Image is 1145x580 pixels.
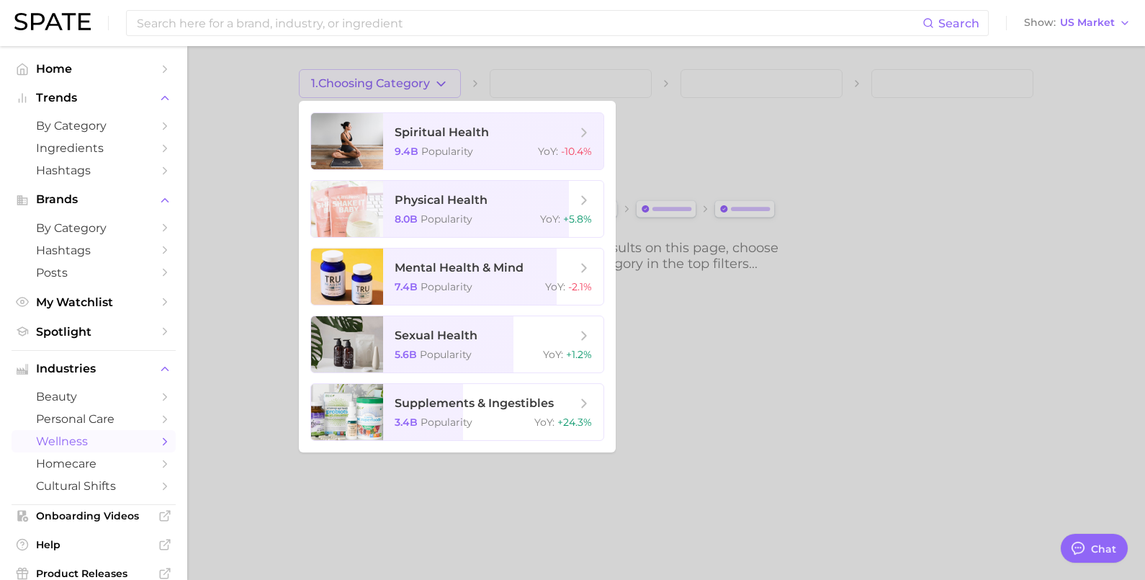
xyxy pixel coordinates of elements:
a: cultural shifts [12,475,176,497]
a: by Category [12,115,176,137]
a: Hashtags [12,159,176,182]
span: Search [938,17,979,30]
span: Popularity [421,280,472,293]
span: wellness [36,434,151,448]
a: Hashtags [12,239,176,262]
button: Brands [12,189,176,210]
span: Posts [36,266,151,280]
a: by Category [12,217,176,239]
span: beauty [36,390,151,403]
a: My Watchlist [12,291,176,313]
span: YoY : [543,348,563,361]
span: Product Releases [36,567,151,580]
span: +5.8% [563,213,592,226]
a: personal care [12,408,176,430]
span: -2.1% [568,280,592,293]
button: Industries [12,358,176,380]
button: ShowUS Market [1020,14,1134,32]
span: sexual health [395,329,477,342]
span: Popularity [421,416,472,429]
span: physical health [395,193,488,207]
span: supplements & ingestibles [395,396,554,410]
ul: 1.Choosing Category [299,101,616,452]
a: Help [12,534,176,556]
span: Industries [36,362,151,375]
span: 8.0b [395,213,418,226]
span: Popularity [421,213,472,226]
span: +24.3% [557,416,592,429]
span: mental health & mind [395,261,524,275]
span: YoY : [538,145,558,158]
span: homecare [36,457,151,470]
a: homecare [12,452,176,475]
span: by Category [36,119,151,133]
span: Show [1024,19,1056,27]
span: by Category [36,221,151,235]
a: Home [12,58,176,80]
span: -10.4% [561,145,592,158]
span: Popularity [421,145,473,158]
span: Trends [36,92,151,104]
span: Popularity [420,348,472,361]
a: Ingredients [12,137,176,159]
span: Spotlight [36,325,151,339]
span: Ingredients [36,141,151,155]
a: Spotlight [12,321,176,343]
button: Trends [12,87,176,109]
span: Brands [36,193,151,206]
a: Posts [12,262,176,284]
span: YoY : [534,416,554,429]
a: wellness [12,430,176,452]
span: cultural shifts [36,479,151,493]
span: +1.2% [566,348,592,361]
input: Search here for a brand, industry, or ingredient [135,11,922,35]
span: Onboarding Videos [36,509,151,522]
span: personal care [36,412,151,426]
span: 7.4b [395,280,418,293]
span: US Market [1060,19,1115,27]
span: 5.6b [395,348,417,361]
a: Onboarding Videos [12,505,176,527]
span: 3.4b [395,416,418,429]
span: YoY : [540,213,560,226]
span: Home [36,62,151,76]
span: Hashtags [36,244,151,257]
a: beauty [12,385,176,408]
span: 9.4b [395,145,418,158]
span: Hashtags [36,164,151,177]
span: Help [36,538,151,551]
span: YoY : [545,280,565,293]
span: My Watchlist [36,295,151,309]
img: SPATE [14,13,91,30]
span: spiritual health [395,125,489,139]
